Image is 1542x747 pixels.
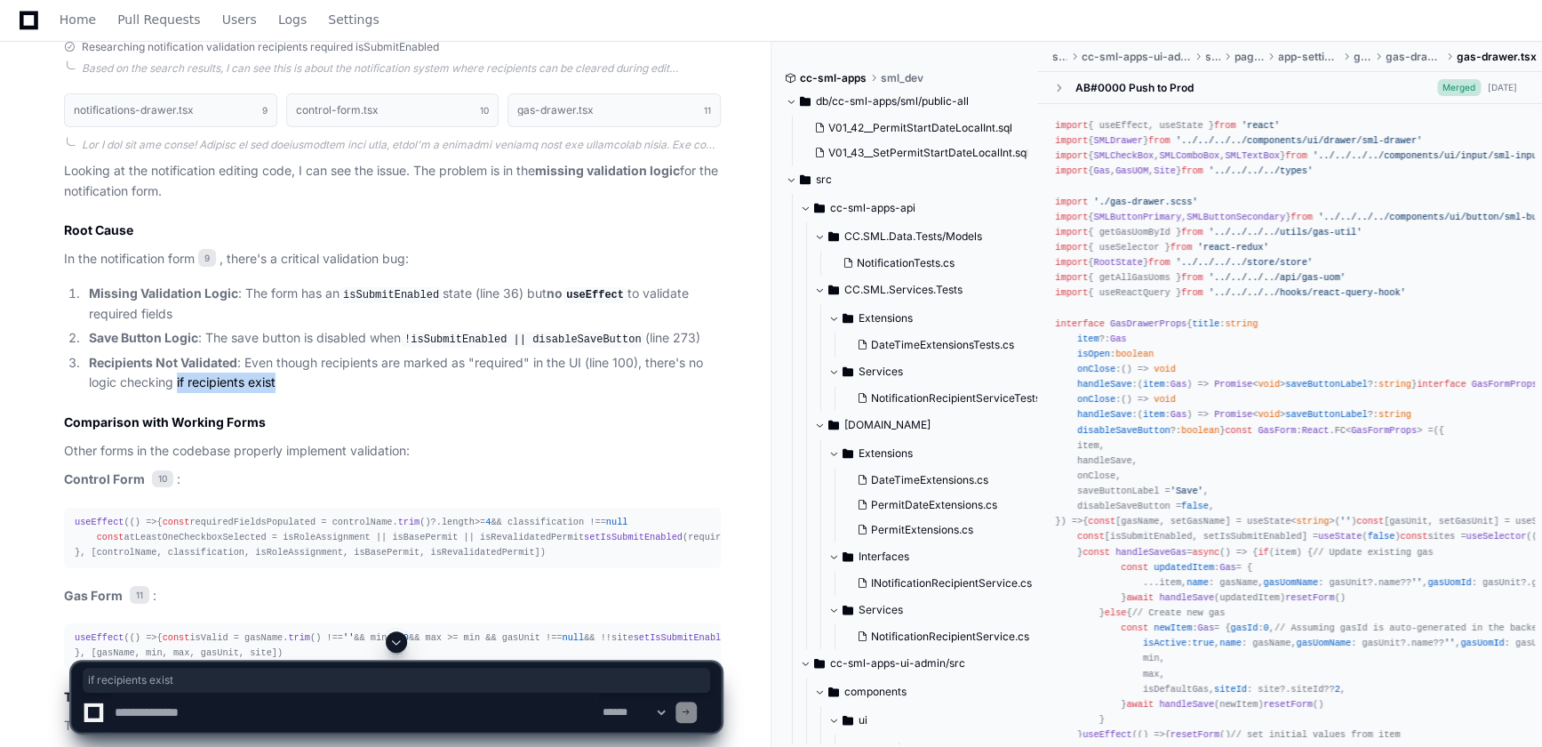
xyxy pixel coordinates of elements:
[807,116,1028,141] button: V01_42__PermitStartDateLocalInt.sql
[152,470,173,488] span: 10
[1121,622,1148,633] span: const
[130,586,149,604] span: 11
[1115,165,1148,176] span: GasUOM
[340,287,443,303] code: isSubmitEnabled
[1148,257,1170,268] span: from
[1077,379,1132,390] span: handleSave
[1258,409,1280,420] span: void
[1176,135,1422,146] span: '../../../../components/ui/drawer/sml-drawer'
[1466,531,1526,542] span: useSelector
[1209,227,1362,237] span: '../../../../utils/gas-util'
[89,355,237,370] strong: Recipients Not Validated
[1258,379,1280,390] span: void
[843,599,853,621] svg: Directory
[1093,212,1181,222] span: SMLButtonPrimary
[1083,547,1110,558] span: const
[786,165,1025,194] button: src
[1055,425,1444,527] span: { item, handleSave, onClose, saveButtonLabel = , disableSaveButton = , }
[1170,486,1203,496] span: 'Save'
[262,103,268,117] span: 9
[859,365,903,379] span: Services
[807,141,1028,165] button: V01_43__SetPermitStartDateLocalInt.sql
[1077,364,1115,374] span: onClose
[814,411,1053,439] button: [DOMAIN_NAME]
[64,221,721,239] h2: Root Cause
[89,285,238,301] strong: Missing Validation Logic
[1313,547,1434,558] span: // Update existing gas
[64,470,721,490] p: :
[64,586,721,606] p: :
[1335,425,1346,436] span: FC
[1077,394,1115,405] span: onClose
[871,498,997,512] span: PermitDateExtensions.cs
[1055,227,1088,237] span: import
[857,256,955,270] span: NotificationTests.cs
[1138,379,1209,390] span: ( ) =>
[1055,165,1088,176] span: import
[814,197,825,219] svg: Directory
[871,523,973,537] span: PermitExtensions.cs
[328,14,379,25] span: Settings
[843,546,853,567] svg: Directory
[1055,135,1088,146] span: import
[117,14,200,25] span: Pull Requests
[1154,622,1192,633] span: newItem
[82,40,439,54] span: Researching notification validation recipients required isSubmitEnabled
[1115,349,1154,359] span: boolean
[871,391,1055,406] span: NotificationRecipientServiceTests.cs
[1457,50,1537,64] span: gas-drawer.tsx
[859,311,913,325] span: Extensions
[1121,394,1148,405] span: () =>
[75,515,710,560] div: ( { requiredFieldsPopulated = controlName. ()?. >= && classification !== atLeastOneCheckboxSelect...
[1154,394,1176,405] span: void
[828,226,839,247] svg: Directory
[1110,318,1186,329] span: GasDrawerProps
[1192,318,1219,329] span: title
[1159,150,1219,161] span: SMLComboBox
[800,71,867,85] span: cc-sml-apps
[1051,50,1067,64] span: src
[859,603,903,617] span: Services
[1302,425,1330,436] span: React
[1488,81,1517,94] div: [DATE]
[64,161,721,202] p: Looking at the notification editing code, I can see the issue. The problem is in the for the noti...
[1186,577,1209,588] span: name
[1427,577,1471,588] span: gasUomId
[1401,531,1428,542] span: const
[1225,318,1258,329] span: string
[1126,592,1154,603] span: await
[871,576,1032,590] span: INotificationRecipientService.cs
[1093,257,1142,268] span: RootState
[1055,197,1088,207] span: import
[843,443,853,464] svg: Directory
[843,308,853,329] svg: Directory
[1285,379,1367,390] span: saveButtonLabel
[507,93,721,127] button: gas-drawer.tsx11
[1181,287,1203,298] span: from
[1121,364,1148,374] span: () =>
[1143,379,1186,390] span: :
[1154,364,1176,374] span: void
[828,121,1012,135] span: V01_42__PermitStartDateLocalInt.sql
[1181,501,1209,511] span: false
[800,169,811,190] svg: Directory
[1181,165,1203,176] span: from
[222,14,257,25] span: Users
[1198,622,1214,633] span: Gas
[517,105,594,116] h1: gas-drawer.tsx
[828,542,1053,571] button: Interfaces
[84,353,721,394] li: : Even though recipients are marked as "required" in the UI (line 100), there's no logic checking...
[82,61,721,76] div: Based on the search results, I can see this is about the notification system where recipients can...
[1318,531,1362,542] span: useState
[1378,409,1411,420] span: string
[1077,333,1099,344] span: item
[563,287,627,303] code: useEffect
[843,361,853,382] svg: Directory
[871,630,1029,644] span: NotificationRecipientService.cs
[584,532,683,542] span: setIsSubmitEnabled
[850,386,1055,411] button: NotificationRecipientServiceTests.cs
[1055,242,1088,253] span: import
[1181,425,1219,436] span: boolean
[1170,409,1186,420] span: Gas
[1055,212,1088,222] span: import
